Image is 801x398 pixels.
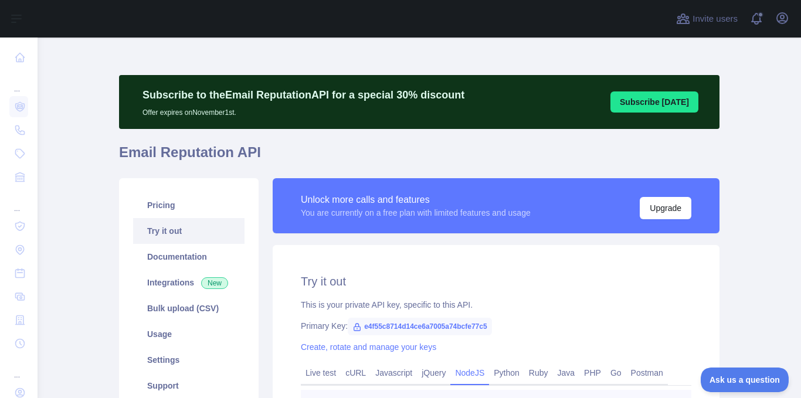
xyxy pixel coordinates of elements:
[9,356,28,380] div: ...
[579,363,606,382] a: PHP
[626,363,668,382] a: Postman
[450,363,489,382] a: NodeJS
[301,207,531,219] div: You are currently on a free plan with limited features and usage
[133,270,245,295] a: Integrations New
[417,363,450,382] a: jQuery
[9,190,28,213] div: ...
[301,320,691,332] div: Primary Key:
[301,363,341,382] a: Live test
[553,363,580,382] a: Java
[9,70,28,94] div: ...
[524,363,553,382] a: Ruby
[348,318,492,335] span: e4f55c8714d14ce6a7005a74bcfe77c5
[606,363,626,382] a: Go
[142,87,464,103] p: Subscribe to the Email Reputation API for a special 30 % discount
[133,244,245,270] a: Documentation
[610,91,698,113] button: Subscribe [DATE]
[133,295,245,321] a: Bulk upload (CSV)
[133,347,245,373] a: Settings
[674,9,740,28] button: Invite users
[133,321,245,347] a: Usage
[640,197,691,219] button: Upgrade
[301,299,691,311] div: This is your private API key, specific to this API.
[301,193,531,207] div: Unlock more calls and features
[133,192,245,218] a: Pricing
[341,363,371,382] a: cURL
[133,218,245,244] a: Try it out
[489,363,524,382] a: Python
[371,363,417,382] a: Javascript
[693,12,738,26] span: Invite users
[119,143,719,171] h1: Email Reputation API
[701,368,789,392] iframe: Toggle Customer Support
[301,342,436,352] a: Create, rotate and manage your keys
[201,277,228,289] span: New
[301,273,691,290] h2: Try it out
[142,103,464,117] p: Offer expires on November 1st.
